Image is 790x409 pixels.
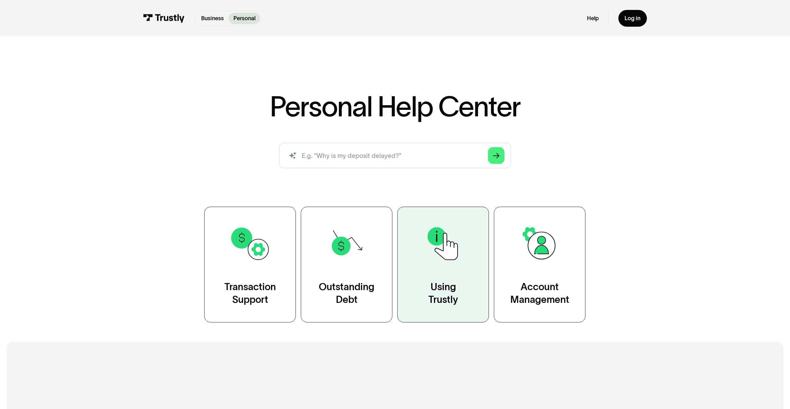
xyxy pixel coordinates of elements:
[301,207,392,322] a: OutstandingDebt
[279,143,511,168] input: search
[428,281,458,306] div: Using Trustly
[270,92,521,120] h1: Personal Help Center
[494,207,585,322] a: AccountManagement
[618,10,647,27] a: Log in
[204,207,296,322] a: TransactionSupport
[143,14,185,23] img: Trustly Logo
[233,14,255,23] p: Personal
[625,15,640,22] div: Log in
[510,281,569,306] div: Account Management
[201,14,224,23] p: Business
[319,281,374,306] div: Outstanding Debt
[228,13,260,24] a: Personal
[587,15,599,22] a: Help
[279,143,511,168] form: Search
[196,13,228,24] a: Business
[224,281,276,306] div: Transaction Support
[397,207,489,322] a: UsingTrustly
